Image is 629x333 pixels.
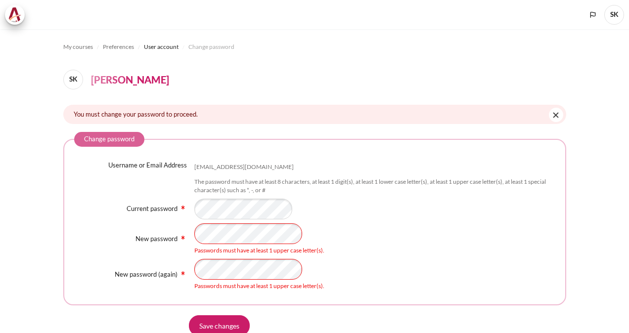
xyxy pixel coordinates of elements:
[8,7,22,22] img: Architeck
[194,282,555,291] div: Passwords must have at least 1 upper case letter(s).
[188,42,234,51] span: Change password
[194,246,555,255] div: Passwords must have at least 1 upper case letter(s).
[179,270,187,276] span: Required
[135,235,178,243] label: New password
[115,270,178,278] label: New password (again)
[63,41,93,53] a: My courses
[108,161,187,170] label: Username or Email Address
[585,7,600,22] button: Languages
[63,70,87,89] a: SK
[194,178,555,195] div: The password must have at least 8 characters, at least 1 digit(s), at least 1 lower case letter(s...
[188,41,234,53] a: Change password
[144,42,179,51] span: User account
[63,42,93,51] span: My courses
[194,163,294,171] div: [EMAIL_ADDRESS][DOMAIN_NAME]
[91,72,169,87] h4: [PERSON_NAME]
[127,205,178,212] label: Current password
[604,5,624,25] span: SK
[179,204,187,209] span: Required
[63,105,566,124] div: You must change your password to proceed.
[179,234,187,242] img: Required
[74,132,144,147] legend: Change password
[179,269,187,277] img: Required
[103,42,134,51] span: Preferences
[5,5,30,25] a: Architeck Architeck
[63,70,83,89] span: SK
[179,204,187,211] img: Required
[179,234,187,240] span: Required
[604,5,624,25] a: User menu
[63,39,566,55] nav: Navigation bar
[103,41,134,53] a: Preferences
